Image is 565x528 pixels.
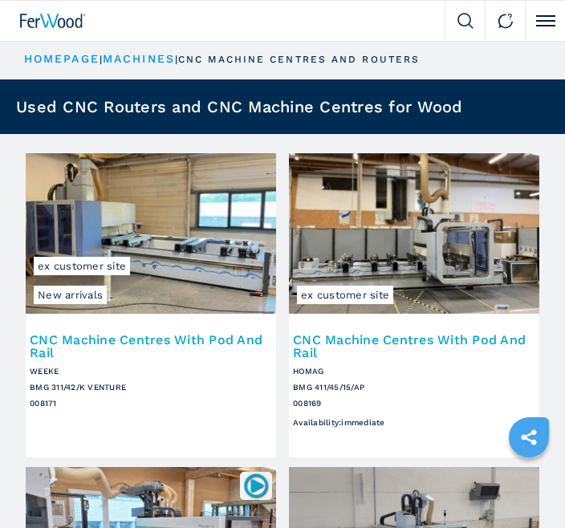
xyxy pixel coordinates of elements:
[457,13,474,29] img: Search
[20,14,86,28] img: Ferwood
[509,417,549,457] a: sharethis
[242,472,270,499] img: 007738
[293,416,535,429] div: Availability : immediate
[525,1,565,41] button: Click to toggle menu
[30,364,272,412] h3: WEEKE BMG 311/42/K VENTURE 008171
[103,52,175,65] a: machines
[293,364,535,412] h3: HOMAG BMG 411/45/15/AP 008169
[100,54,103,65] span: |
[289,153,539,457] a: CNC Machine Centres With Pod And Rail HOMAG BMG 411/45/15/APex customer siteCNC Machine Centres W...
[498,13,514,29] img: Contact us
[16,99,462,115] h1: Used CNC Routers and CNC Machine Centres for Wood
[26,153,276,457] a: CNC Machine Centres With Pod And Rail WEEKE BMG 311/42/K VENTURENew arrivalsex customer siteCNC M...
[289,153,539,314] img: CNC Machine Centres With Pod And Rail HOMAG BMG 411/45/15/AP
[297,286,393,304] span: ex customer site
[178,53,420,67] p: cnc machine centres and routers
[175,54,178,65] span: |
[34,257,130,275] span: ex customer site
[34,286,107,304] span: New arrivals
[293,334,535,359] h2: CNC Machine Centres With Pod And Rail
[30,334,272,359] h2: CNC Machine Centres With Pod And Rail
[497,456,553,516] iframe: Chat
[26,153,276,314] img: CNC Machine Centres With Pod And Rail WEEKE BMG 311/42/K VENTURE
[24,52,100,65] a: HOMEPAGE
